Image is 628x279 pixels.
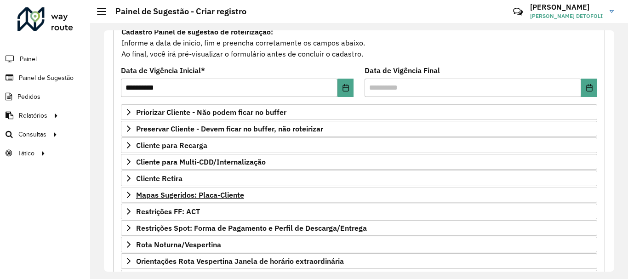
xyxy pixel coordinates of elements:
[121,104,597,120] a: Priorizar Cliente - Não podem ficar no buffer
[121,65,205,76] label: Data de Vigência Inicial
[136,125,323,132] span: Preservar Cliente - Devem ficar no buffer, não roteirizar
[121,27,273,36] strong: Cadastro Painel de sugestão de roteirização:
[121,171,597,186] a: Cliente Retira
[18,130,46,139] span: Consultas
[136,158,266,165] span: Cliente para Multi-CDD/Internalização
[121,220,597,236] a: Restrições Spot: Forma de Pagamento e Perfil de Descarga/Entrega
[121,121,597,137] a: Preservar Cliente - Devem ficar no buffer, não roteirizar
[17,92,40,102] span: Pedidos
[337,79,354,97] button: Choose Date
[121,253,597,269] a: Orientações Rota Vespertina Janela de horário extraordinária
[136,257,344,265] span: Orientações Rota Vespertina Janela de horário extraordinária
[19,111,47,120] span: Relatórios
[121,237,597,252] a: Rota Noturna/Vespertina
[365,65,440,76] label: Data de Vigência Final
[121,204,597,219] a: Restrições FF: ACT
[508,2,528,22] a: Contato Rápido
[136,108,286,116] span: Priorizar Cliente - Não podem ficar no buffer
[121,154,597,170] a: Cliente para Multi-CDD/Internalização
[121,26,597,60] div: Informe a data de inicio, fim e preencha corretamente os campos abaixo. Ao final, você irá pré-vi...
[121,187,597,203] a: Mapas Sugeridos: Placa-Cliente
[136,175,183,182] span: Cliente Retira
[106,6,246,17] h2: Painel de Sugestão - Criar registro
[530,12,603,20] span: [PERSON_NAME] DETOFOLI
[19,73,74,83] span: Painel de Sugestão
[136,208,200,215] span: Restrições FF: ACT
[136,142,207,149] span: Cliente para Recarga
[136,241,221,248] span: Rota Noturna/Vespertina
[136,224,367,232] span: Restrições Spot: Forma de Pagamento e Perfil de Descarga/Entrega
[20,54,37,64] span: Painel
[530,3,603,11] h3: [PERSON_NAME]
[581,79,597,97] button: Choose Date
[121,137,597,153] a: Cliente para Recarga
[17,148,34,158] span: Tático
[136,191,244,199] span: Mapas Sugeridos: Placa-Cliente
